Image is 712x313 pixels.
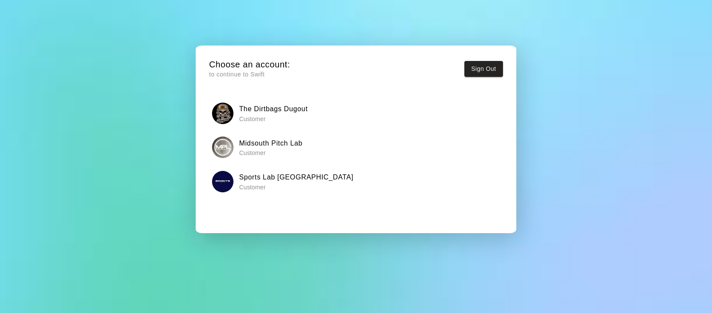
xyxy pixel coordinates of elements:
p: to continue to Swift [209,70,290,79]
img: Midsouth Pitch Lab [212,137,233,158]
p: Customer [239,149,303,157]
p: Customer [239,115,308,123]
h6: Midsouth Pitch Lab [239,138,303,149]
h5: Choose an account: [209,59,290,70]
h6: Sports Lab [GEOGRAPHIC_DATA] [239,172,353,183]
button: Midsouth Pitch LabMidsouth Pitch Lab Customer [209,134,503,161]
button: Sign Out [464,61,503,77]
p: Customer [239,183,353,191]
button: Sports Lab TNSports Lab [GEOGRAPHIC_DATA] Customer [209,168,503,195]
img: The Dirtbags Dugout [212,103,233,124]
h6: The Dirtbags Dugout [239,103,308,115]
button: The Dirtbags DugoutThe Dirtbags Dugout Customer [209,100,503,127]
img: Sports Lab TN [212,171,233,192]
